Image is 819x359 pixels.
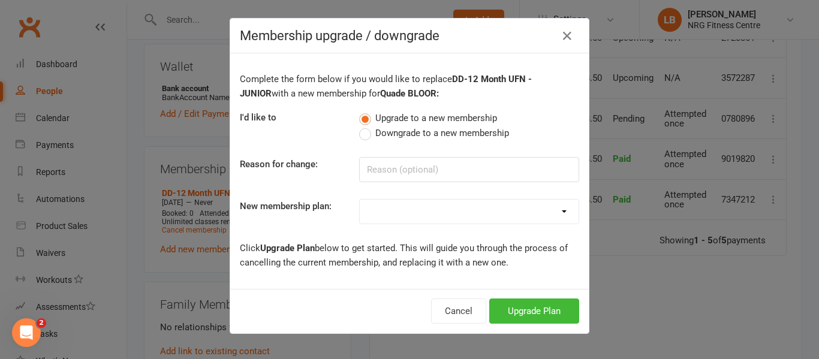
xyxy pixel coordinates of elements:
span: Upgrade to a new membership [375,111,497,123]
p: Complete the form below if you would like to replace with a new membership for [240,72,579,101]
button: Cancel [431,298,486,324]
b: Upgrade Plan [260,243,315,254]
button: Close [558,26,577,46]
label: Reason for change: [240,157,318,171]
span: Downgrade to a new membership [375,126,509,138]
input: Reason (optional) [359,157,579,182]
label: New membership plan: [240,199,332,213]
h4: Membership upgrade / downgrade [240,28,579,43]
span: 2 [37,318,46,328]
b: Quade BLOOR: [380,88,439,99]
p: Click below to get started. This will guide you through the process of cancelling the current mem... [240,241,579,270]
iframe: Intercom live chat [12,318,41,347]
label: I'd like to [240,110,276,125]
button: Upgrade Plan [489,298,579,324]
